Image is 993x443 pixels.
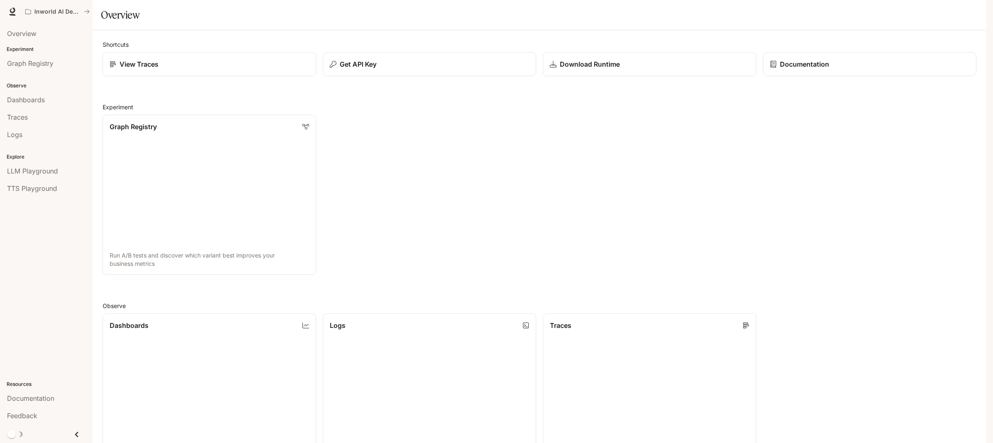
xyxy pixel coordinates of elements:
a: Documentation [763,52,976,76]
p: View Traces [120,59,158,69]
p: Inworld AI Demos [34,8,81,15]
p: Traces [550,320,571,330]
a: Graph RegistryRun A/B tests and discover which variant best improves your business metrics [103,115,316,275]
button: All workspaces [22,3,94,20]
a: View Traces [103,52,316,76]
a: Download Runtime [543,52,756,76]
h2: Observe [103,301,976,310]
p: Run A/B tests and discover which variant best improves your business metrics [110,251,309,268]
button: Get API Key [323,52,536,76]
h2: Shortcuts [103,40,976,49]
p: Logs [330,320,345,330]
p: Dashboards [110,320,149,330]
p: Download Runtime [560,59,620,69]
h1: Overview [101,7,139,23]
p: Documentation [780,59,829,69]
p: Graph Registry [110,122,157,132]
h2: Experiment [103,103,976,111]
p: Get API Key [340,59,377,69]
